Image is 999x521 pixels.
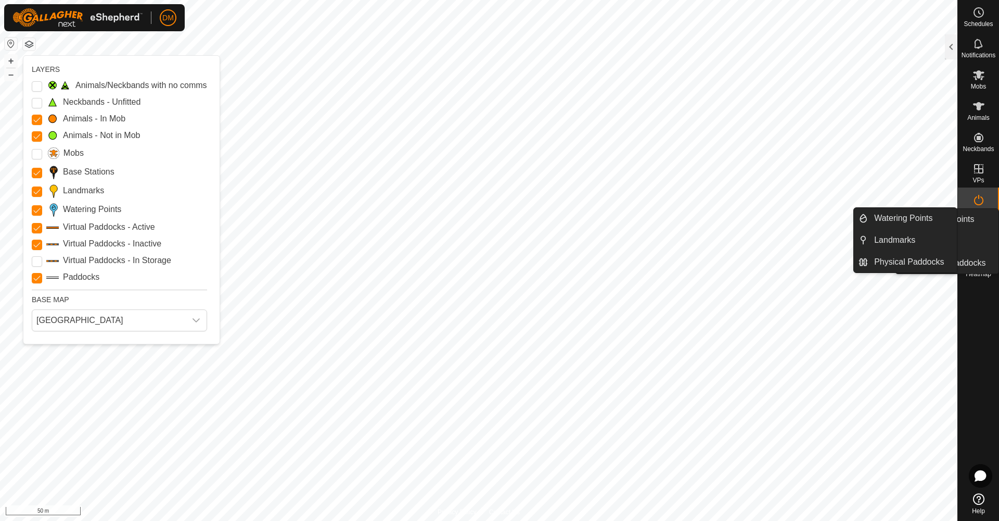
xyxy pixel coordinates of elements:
div: BASE MAP [32,290,207,305]
label: Mobs [63,147,84,159]
a: Watering Points [868,208,957,229]
label: Neckbands - Unfitted [63,96,140,108]
label: Base Stations [63,166,114,178]
a: Help [958,489,999,518]
a: Landmarks [868,230,957,251]
label: Animals - In Mob [63,113,125,125]
div: dropdown trigger [186,310,207,331]
div: LAYERS [32,64,207,75]
span: Heatmap [966,271,991,277]
button: – [5,68,17,81]
label: Virtual Paddocks - Active [63,221,155,233]
li: Landmarks [854,230,957,251]
a: Contact Us [489,507,520,517]
label: Virtual Paddocks - In Storage [63,254,171,267]
button: + [5,55,17,67]
span: Help [972,508,985,514]
span: Mobs [971,83,986,90]
label: Animals/Neckbands with no comms [75,79,207,92]
span: VPs [972,177,984,183]
span: Schedules [964,21,993,27]
label: Landmarks [63,184,104,197]
button: Map Layers [23,38,35,51]
a: Privacy Policy [438,507,477,517]
span: Landmarks [874,234,915,246]
span: Notifications [962,52,995,58]
label: Paddocks [63,271,99,283]
li: Watering Points [854,208,957,229]
a: Physical Paddocks [868,252,957,272]
label: Watering Points [63,203,121,216]
li: Physical Paddocks [854,252,957,272]
span: Physical Paddocks [874,256,944,268]
span: New Zealand [32,310,186,331]
span: Neckbands [963,146,994,152]
span: Animals [967,115,990,121]
button: Reset Map [5,38,17,50]
label: Animals - Not in Mob [63,129,140,142]
img: Gallagher Logo [12,8,143,27]
span: DM [162,13,174,23]
span: Watering Points [874,212,932,225]
label: Virtual Paddocks - Inactive [63,238,161,250]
